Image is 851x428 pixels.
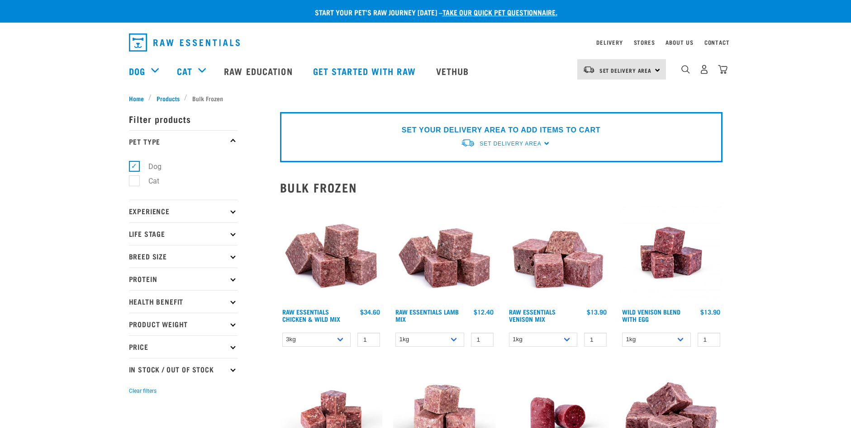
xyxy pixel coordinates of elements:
[129,313,238,335] p: Product Weight
[129,245,238,268] p: Breed Size
[129,94,149,103] a: Home
[393,202,496,304] img: ?1041 RE Lamb Mix 01
[622,310,680,320] a: Wild Venison Blend with Egg
[304,53,427,89] a: Get started with Raw
[402,125,600,136] p: SET YOUR DELIVERY AREA TO ADD ITEMS TO CART
[442,10,557,14] a: take our quick pet questionnaire.
[480,141,541,147] span: Set Delivery Area
[666,41,693,44] a: About Us
[471,333,494,347] input: 1
[129,94,144,103] span: Home
[474,308,494,315] div: $12.40
[280,180,723,194] h2: Bulk Frozen
[427,53,480,89] a: Vethub
[129,268,238,290] p: Protein
[129,200,238,222] p: Experience
[698,333,720,347] input: 1
[718,65,727,74] img: home-icon@2x.png
[129,130,238,153] p: Pet Type
[599,69,652,72] span: Set Delivery Area
[280,202,383,304] img: Pile Of Cubed Chicken Wild Meat Mix
[699,65,709,74] img: user.png
[129,33,240,52] img: Raw Essentials Logo
[704,41,730,44] a: Contact
[129,358,238,381] p: In Stock / Out Of Stock
[461,138,475,148] img: van-moving.png
[583,66,595,74] img: van-moving.png
[122,30,730,55] nav: dropdown navigation
[129,335,238,358] p: Price
[157,94,180,103] span: Products
[129,290,238,313] p: Health Benefit
[596,41,623,44] a: Delivery
[282,310,340,320] a: Raw Essentials Chicken & Wild Mix
[681,65,690,74] img: home-icon-1@2x.png
[509,310,556,320] a: Raw Essentials Venison Mix
[129,108,238,130] p: Filter products
[129,64,145,78] a: Dog
[584,333,607,347] input: 1
[129,387,157,395] button: Clear filters
[177,64,192,78] a: Cat
[507,202,609,304] img: 1113 RE Venison Mix 01
[134,161,165,172] label: Dog
[587,308,607,315] div: $13.90
[129,222,238,245] p: Life Stage
[620,202,723,304] img: Venison Egg 1616
[360,308,380,315] div: $34.60
[134,175,163,187] label: Cat
[395,310,459,320] a: Raw Essentials Lamb Mix
[357,333,380,347] input: 1
[215,53,304,89] a: Raw Education
[152,94,184,103] a: Products
[634,41,655,44] a: Stores
[700,308,720,315] div: $13.90
[129,94,723,103] nav: breadcrumbs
